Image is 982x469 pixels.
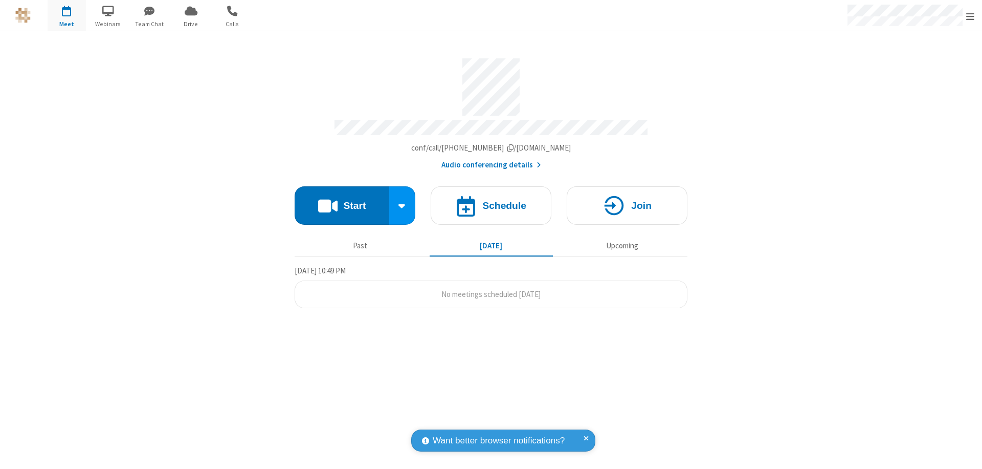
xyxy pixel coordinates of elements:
[48,19,86,29] span: Meet
[430,236,553,255] button: [DATE]
[431,186,551,225] button: Schedule
[15,8,31,23] img: QA Selenium DO NOT DELETE OR CHANGE
[343,201,366,210] h4: Start
[130,19,169,29] span: Team Chat
[295,266,346,275] span: [DATE] 10:49 PM
[389,186,416,225] div: Start conference options
[172,19,210,29] span: Drive
[411,143,571,153] span: Copy my meeting room link
[561,236,684,255] button: Upcoming
[567,186,687,225] button: Join
[89,19,127,29] span: Webinars
[482,201,526,210] h4: Schedule
[433,434,565,447] span: Want better browser notifications?
[213,19,252,29] span: Calls
[295,186,389,225] button: Start
[295,51,687,171] section: Account details
[631,201,652,210] h4: Join
[299,236,422,255] button: Past
[441,159,541,171] button: Audio conferencing details
[441,289,541,299] span: No meetings scheduled [DATE]
[411,142,571,154] button: Copy my meeting room linkCopy my meeting room link
[295,265,687,309] section: Today's Meetings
